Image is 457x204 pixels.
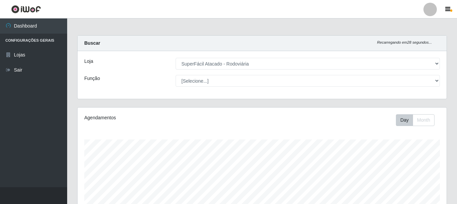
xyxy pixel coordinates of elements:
[84,114,227,121] div: Agendamentos
[84,75,100,82] label: Função
[377,40,432,44] i: Recarregando em 28 segundos...
[396,114,440,126] div: Toolbar with button groups
[396,114,435,126] div: First group
[84,58,93,65] label: Loja
[396,114,413,126] button: Day
[84,40,100,46] strong: Buscar
[413,114,435,126] button: Month
[11,5,41,13] img: CoreUI Logo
